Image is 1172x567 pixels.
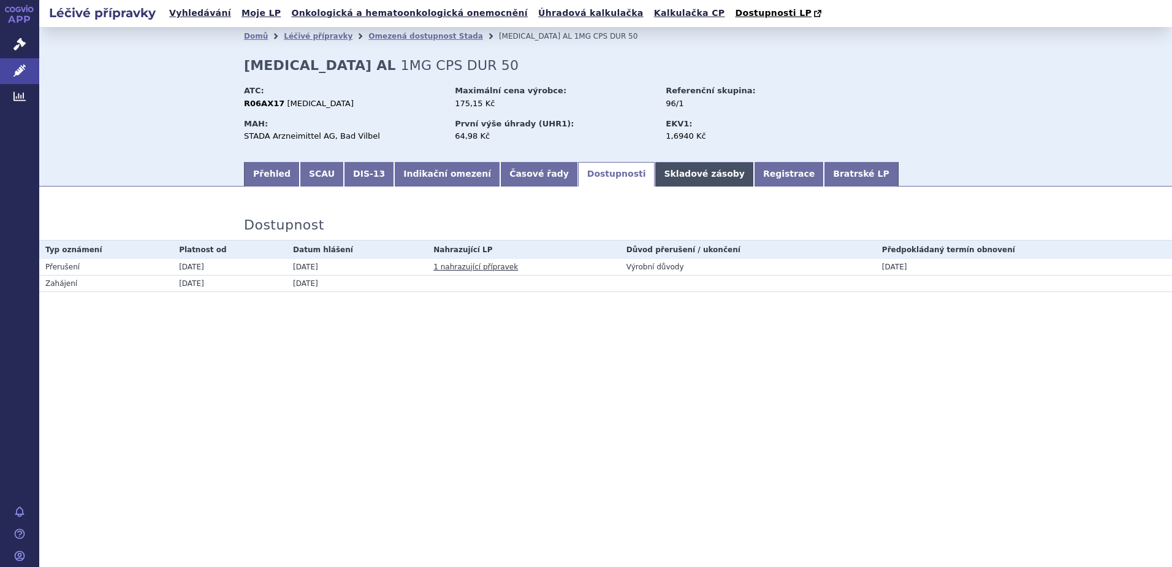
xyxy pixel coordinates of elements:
[455,98,654,109] div: 175,15 Kč
[455,131,654,142] div: 64,98 Kč
[244,217,324,233] h3: Dostupnost
[655,162,753,187] a: Skladové zásoby
[876,241,1172,259] th: Předpokládaný termín obnovení
[287,99,354,108] span: [MEDICAL_DATA]
[433,263,518,271] a: 1 nahrazující přípravek
[244,86,264,95] strong: ATC:
[166,5,235,21] a: Vyhledávání
[666,131,804,142] div: 1,6940 Kč
[368,32,483,40] a: Omezená dostupnost Stada
[173,241,287,259] th: Platnost od
[394,162,500,187] a: Indikační omezení
[284,32,352,40] a: Léčivé přípravky
[455,119,574,128] strong: První výše úhrady (UHR1):
[287,5,531,21] a: Onkologická a hematoonkologická onemocnění
[666,98,804,109] div: 96/1
[578,162,655,187] a: Dostupnosti
[731,5,828,22] a: Dostupnosti LP
[39,4,166,21] h2: Léčivé přípravky
[401,58,519,73] span: 1MG CPS DUR 50
[574,32,638,40] span: 1MG CPS DUR 50
[244,32,268,40] a: Domů
[300,162,344,187] a: SCAU
[754,162,824,187] a: Registrace
[39,259,173,276] td: Přerušení
[244,131,443,142] div: STADA Arzneimittel AG, Bad Vilbel
[666,119,692,128] strong: EKV1:
[620,241,876,259] th: Důvod přerušení / ukončení
[427,241,620,259] th: Nahrazující LP
[39,275,173,291] td: Zahájení
[287,241,427,259] th: Datum hlášení
[287,275,427,291] td: [DATE]
[244,58,396,73] strong: [MEDICAL_DATA] AL
[455,86,566,95] strong: Maximální cena výrobce:
[824,162,898,187] a: Bratrské LP
[344,162,394,187] a: DIS-13
[238,5,284,21] a: Moje LP
[499,32,572,40] span: [MEDICAL_DATA] AL
[173,259,287,276] td: [DATE]
[620,259,876,276] td: Výrobní důvody
[244,119,268,128] strong: MAH:
[287,259,427,276] td: [DATE]
[535,5,647,21] a: Úhradová kalkulačka
[173,275,287,291] td: [DATE]
[244,162,300,187] a: Přehled
[244,99,284,108] strong: R06AX17
[650,5,729,21] a: Kalkulačka CP
[39,241,173,259] th: Typ oznámení
[735,8,812,18] span: Dostupnosti LP
[876,259,1172,276] td: [DATE]
[500,162,578,187] a: Časové řady
[666,86,755,95] strong: Referenční skupina:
